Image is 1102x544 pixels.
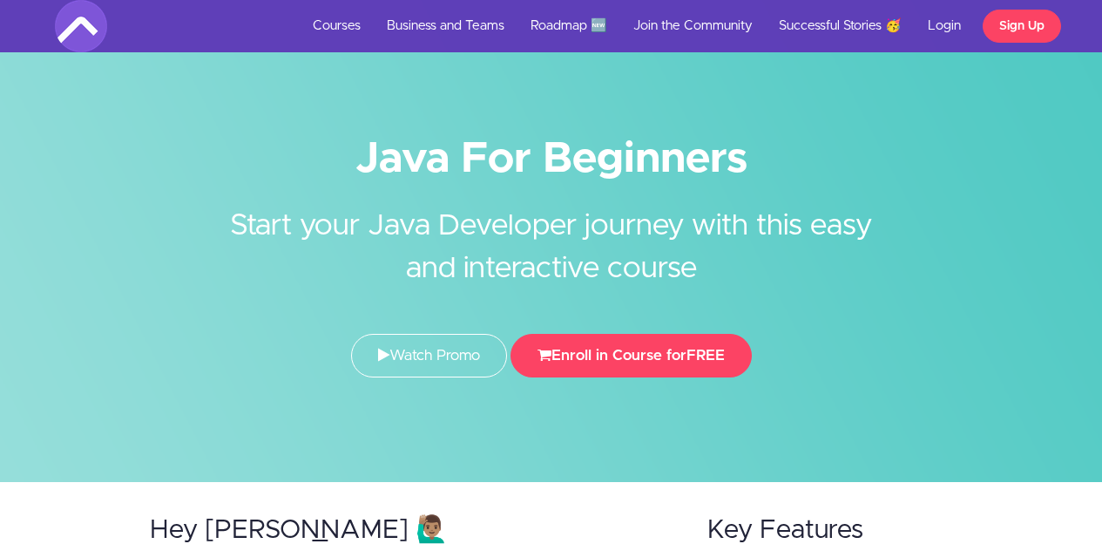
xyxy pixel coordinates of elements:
h1: Java For Beginners [55,139,1048,179]
button: Enroll in Course forFREE [510,334,752,377]
a: Watch Promo [351,334,507,377]
h2: Start your Java Developer journey with this easy and interactive course [225,179,878,290]
span: FREE [686,348,725,363]
a: Sign Up [983,10,1061,43]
